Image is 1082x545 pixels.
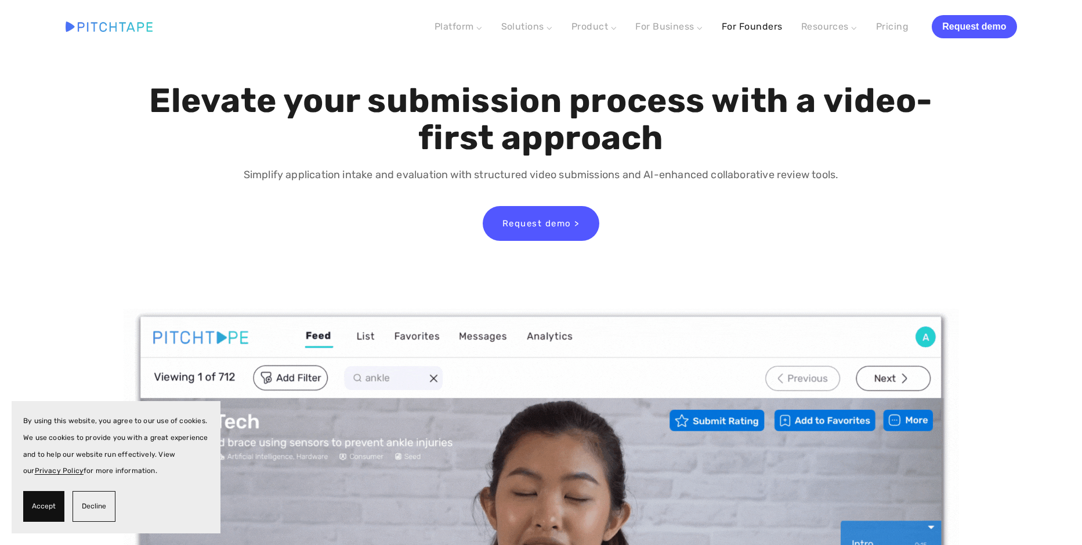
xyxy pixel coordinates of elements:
a: Request demo [932,15,1016,38]
span: Accept [32,498,56,515]
a: Solutions ⌵ [501,21,553,32]
a: Platform ⌵ [435,21,483,32]
button: Accept [23,491,64,522]
p: By using this website, you agree to our use of cookies. We use cookies to provide you with a grea... [23,413,209,479]
span: Decline [82,498,106,515]
iframe: Chat Widget [1024,489,1082,545]
a: Pricing [876,16,909,37]
a: For Business ⌵ [635,21,703,32]
a: Product ⌵ [571,21,617,32]
button: Decline [73,491,115,522]
a: For Founders [722,16,783,37]
img: Pitchtape | Video Submission Management Software [66,21,153,31]
p: Simplify application intake and evaluation with structured video submissions and AI-enhanced coll... [146,167,936,183]
h1: Elevate your submission process with a video-first approach [146,82,936,157]
a: Resources ⌵ [801,21,857,32]
a: Privacy Policy [35,467,84,475]
section: Cookie banner [12,401,220,533]
a: Request demo > [483,206,599,241]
